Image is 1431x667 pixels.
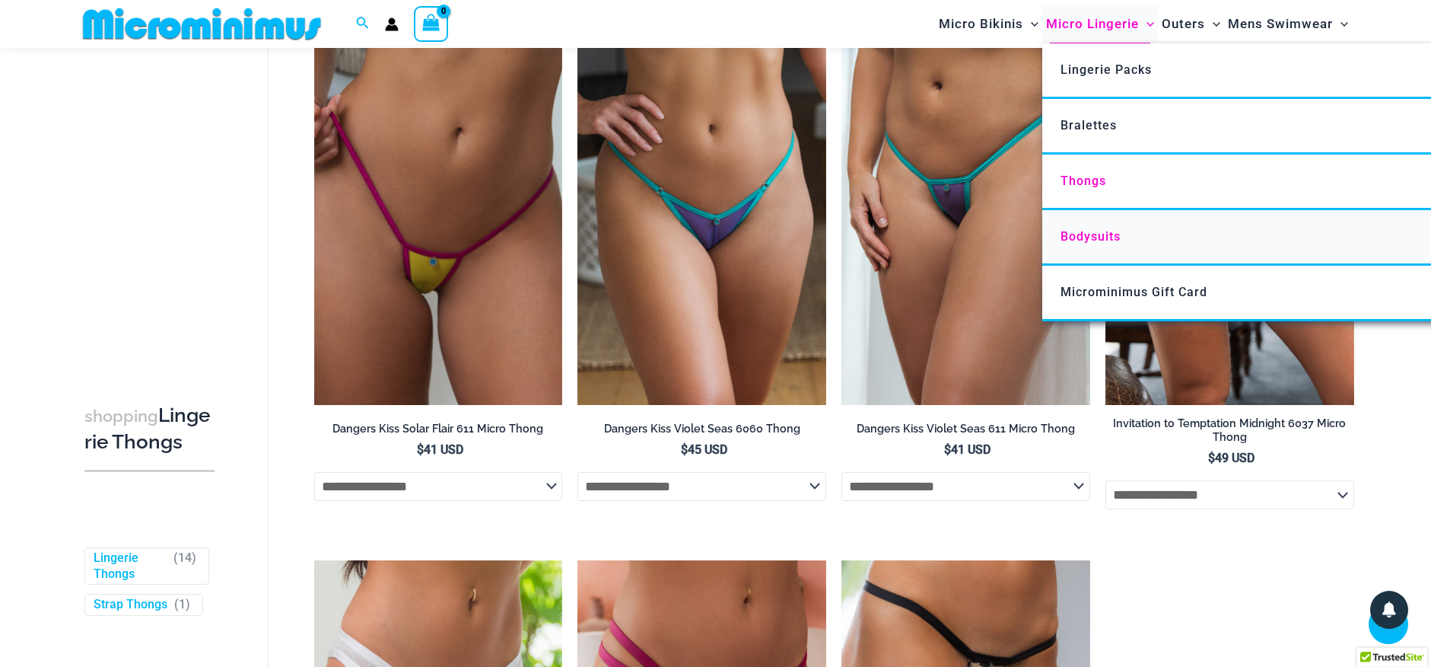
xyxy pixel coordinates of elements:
[577,32,826,405] img: Dangers Kiss Violet Seas 6060 Thong 01
[94,551,167,582] a: Lingerie Thongs
[577,422,826,436] h2: Dangers Kiss Violet Seas 6060 Thong
[1061,229,1121,244] span: Bodysuits
[841,32,1090,405] a: Dangers Kiss Violet Seas 611 Micro 01Dangers Kiss Violet Seas 1060 Bra 611 Micro 05Dangers Kiss V...
[174,598,190,614] span: ( )
[414,6,449,41] a: View Shopping Cart, empty
[1208,451,1255,465] bdi: 49 USD
[314,32,563,405] img: Dangers Kiss Solar Flair 611 Micro 01
[417,442,463,457] bdi: 41 USD
[1158,5,1224,43] a: OutersMenu ToggleMenu Toggle
[356,14,370,34] a: Search icon link
[77,7,327,41] img: MM SHOP LOGO FLAT
[681,442,688,457] span: $
[417,442,424,457] span: $
[935,5,1042,43] a: Micro BikinisMenu ToggleMenu Toggle
[841,422,1090,436] h2: Dangers Kiss Violet Seas 611 Micro Thong
[681,442,727,457] bdi: 45 USD
[1224,5,1352,43] a: Mens SwimwearMenu ToggleMenu Toggle
[178,551,192,565] span: 14
[314,422,563,442] a: Dangers Kiss Solar Flair 611 Micro Thong
[577,32,826,405] a: Dangers Kiss Violet Seas 6060 Thong 01Dangers Kiss Violet Seas 6060 Thong 02Dangers Kiss Violet S...
[944,442,951,457] span: $
[1333,5,1348,43] span: Menu Toggle
[84,403,215,455] h3: Lingerie Thongs
[173,551,196,582] span: ( )
[1162,5,1205,43] span: Outers
[1139,5,1154,43] span: Menu Toggle
[1228,5,1333,43] span: Mens Swimwear
[1061,118,1117,132] span: Bralettes
[314,422,563,436] h2: Dangers Kiss Solar Flair 611 Micro Thong
[1105,416,1354,445] h2: Invitation to Temptation Midnight 6037 Micro Thong
[179,598,186,612] span: 1
[1042,5,1158,43] a: Micro LingerieMenu ToggleMenu Toggle
[944,442,991,457] bdi: 41 USD
[1061,174,1106,188] span: Thongs
[577,422,826,442] a: Dangers Kiss Violet Seas 6060 Thong
[1061,62,1152,77] span: Lingerie Packs
[841,422,1090,442] a: Dangers Kiss Violet Seas 611 Micro Thong
[314,32,563,405] a: Dangers Kiss Solar Flair 611 Micro 01Dangers Kiss Solar Flair 611 Micro 02Dangers Kiss Solar Flai...
[841,32,1090,405] img: Dangers Kiss Violet Seas 611 Micro 01
[939,5,1023,43] span: Micro Bikinis
[94,598,167,614] a: Strap Thongs
[385,18,399,31] a: Account icon link
[1205,5,1220,43] span: Menu Toggle
[1208,451,1215,465] span: $
[1061,285,1207,299] span: Microminimus Gift Card
[933,2,1355,46] nav: Site Navigation
[84,407,158,426] span: shopping
[1046,5,1139,43] span: Micro Lingerie
[1105,416,1354,451] a: Invitation to Temptation Midnight 6037 Micro Thong
[1023,5,1038,43] span: Menu Toggle
[84,51,221,356] iframe: TrustedSite Certified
